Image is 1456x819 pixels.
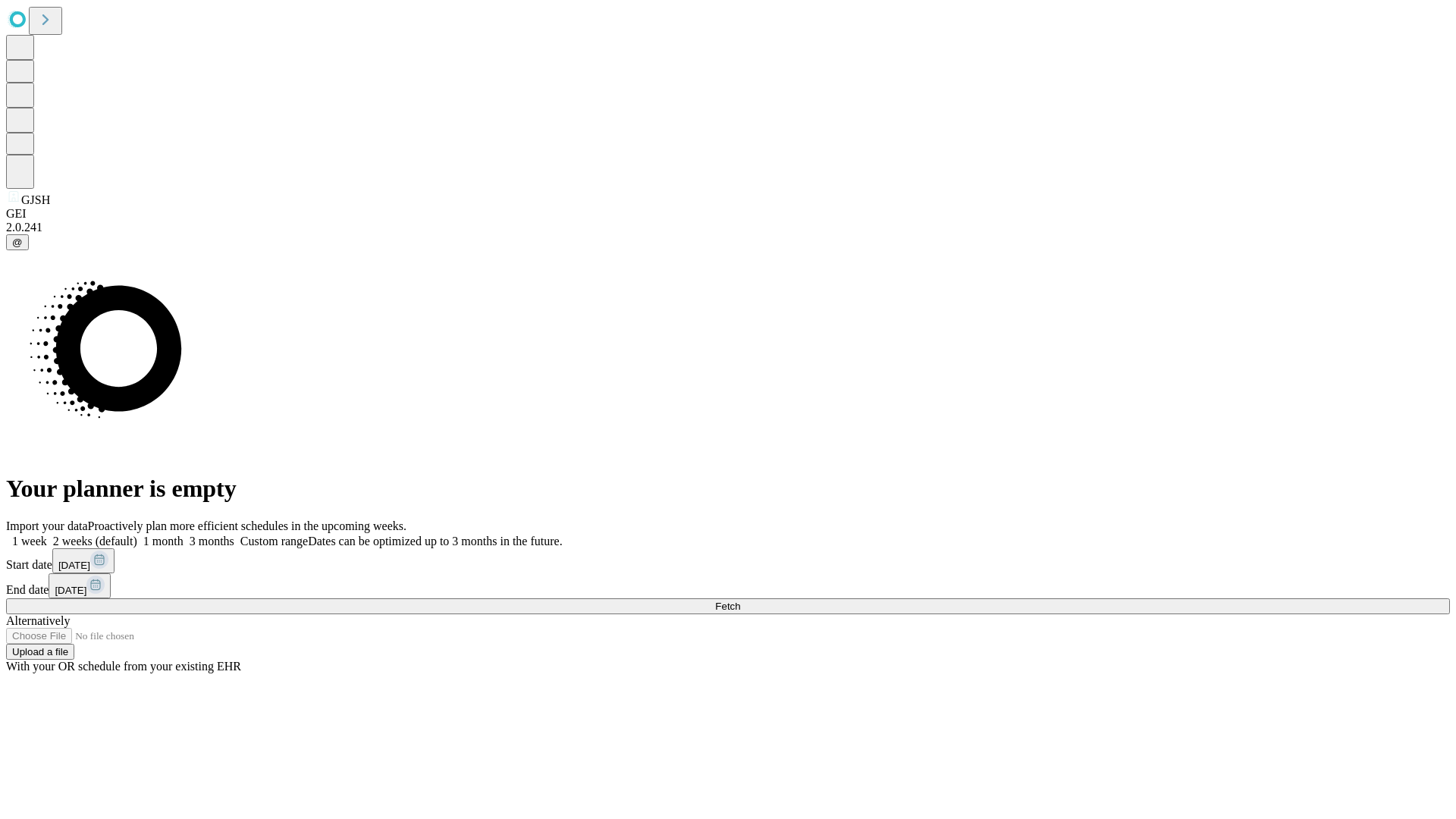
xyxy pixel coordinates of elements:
span: Alternatively [6,614,70,627]
span: Dates can be optimized up to 3 months in the future. [308,535,562,548]
span: With your OR schedule from your existing EHR [6,660,241,673]
span: 2 weeks (default) [53,535,137,548]
span: 1 month [143,535,184,548]
div: Start date [6,548,1450,573]
span: [DATE] [55,585,86,596]
span: GJSH [21,193,50,206]
span: Fetch [715,601,740,612]
span: Proactively plan more efficient schedules in the upcoming weeks. [88,519,406,532]
div: 2.0.241 [6,221,1450,234]
div: End date [6,573,1450,598]
span: Import your data [6,519,88,532]
button: [DATE] [49,573,111,598]
span: 3 months [190,535,234,548]
button: Fetch [6,598,1450,614]
span: @ [12,237,23,248]
span: 1 week [12,535,47,548]
span: [DATE] [58,560,90,571]
button: @ [6,234,29,250]
button: [DATE] [52,548,115,573]
button: Upload a file [6,644,74,660]
div: GEI [6,207,1450,221]
h1: Your planner is empty [6,475,1450,503]
span: Custom range [240,535,308,548]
